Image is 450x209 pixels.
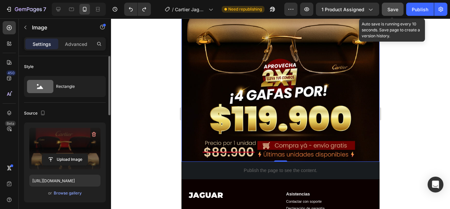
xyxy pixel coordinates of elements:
button: Save [382,3,404,16]
div: Publish [412,6,428,13]
button: Publish [406,3,434,16]
p: Settings [33,41,51,48]
span: Cartier Jaguar - Gafas Combo 02 [175,6,206,13]
div: Undo/Redo [124,3,151,16]
div: Open Intercom Messenger [428,177,443,192]
span: Need republishing [228,6,262,12]
div: Style [24,64,34,70]
button: Upload Image [42,154,88,165]
div: Rectangle [56,79,96,94]
span: / [172,6,174,13]
strong: Asistencias [105,173,128,178]
button: 1 product assigned [316,3,379,16]
iframe: Design area [182,18,380,209]
button: Browse gallery [53,190,82,196]
div: Browse gallery [54,190,82,196]
div: Source [24,109,47,118]
span: Declaración de garantía [105,188,143,192]
input: https://example.com/image.jpg [29,175,100,187]
span: Save [387,7,398,12]
span: or [48,189,52,197]
div: 450 [6,70,16,76]
strong: Nuestra Compañía [7,190,45,194]
span: 1 product assigned [322,6,364,13]
p: Advanced [65,41,87,48]
span: Contactar con soporte [105,181,140,185]
button: 7 [3,3,49,16]
p: 7 [43,5,46,13]
div: Beta [5,121,16,126]
p: Image [32,23,88,31]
